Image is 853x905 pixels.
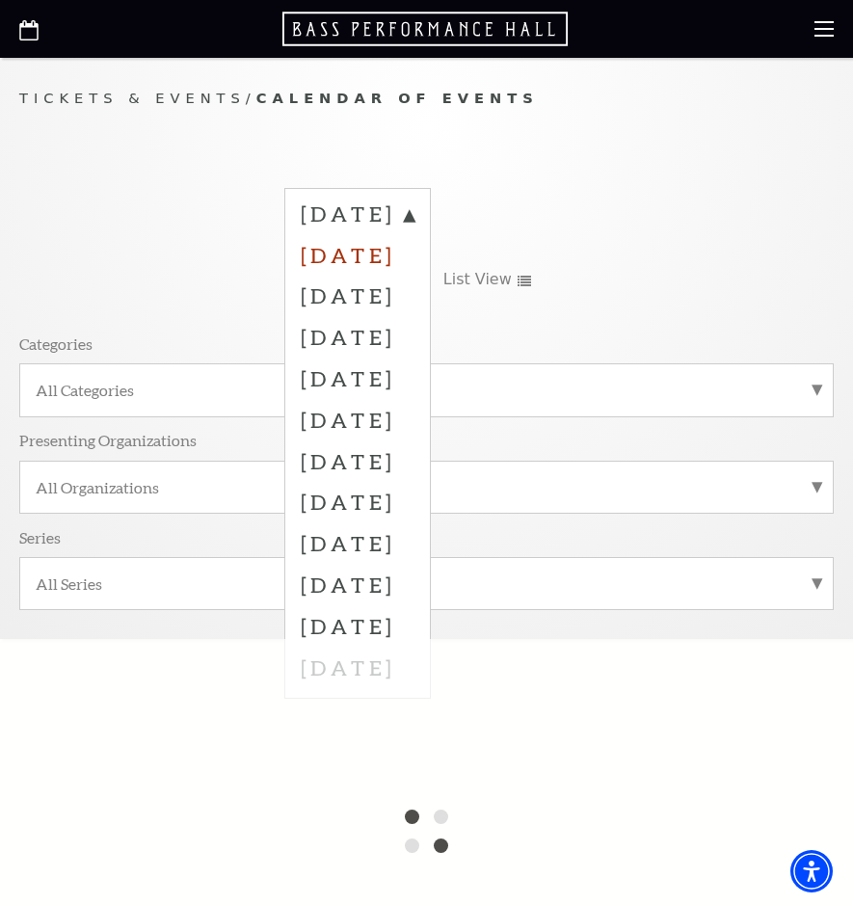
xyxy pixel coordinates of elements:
[256,90,539,106] span: Calendar of Events
[443,269,512,290] span: List View
[19,333,93,354] p: Categories
[301,316,414,358] label: [DATE]
[301,358,414,399] label: [DATE]
[282,10,572,48] a: Open this option
[19,90,246,106] span: Tickets & Events
[19,87,834,111] p: /
[19,430,197,450] p: Presenting Organizations
[301,440,414,482] label: [DATE]
[301,522,414,564] label: [DATE]
[301,564,414,605] label: [DATE]
[301,275,414,316] label: [DATE]
[301,399,414,440] label: [DATE]
[36,380,817,400] label: All Categories
[790,850,833,892] div: Accessibility Menu
[36,477,817,497] label: All Organizations
[301,605,414,647] label: [DATE]
[19,527,61,547] p: Series
[301,481,414,522] label: [DATE]
[301,200,414,234] label: [DATE]
[36,573,817,594] label: All Series
[19,15,39,43] a: Open this option
[301,234,414,276] label: [DATE]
